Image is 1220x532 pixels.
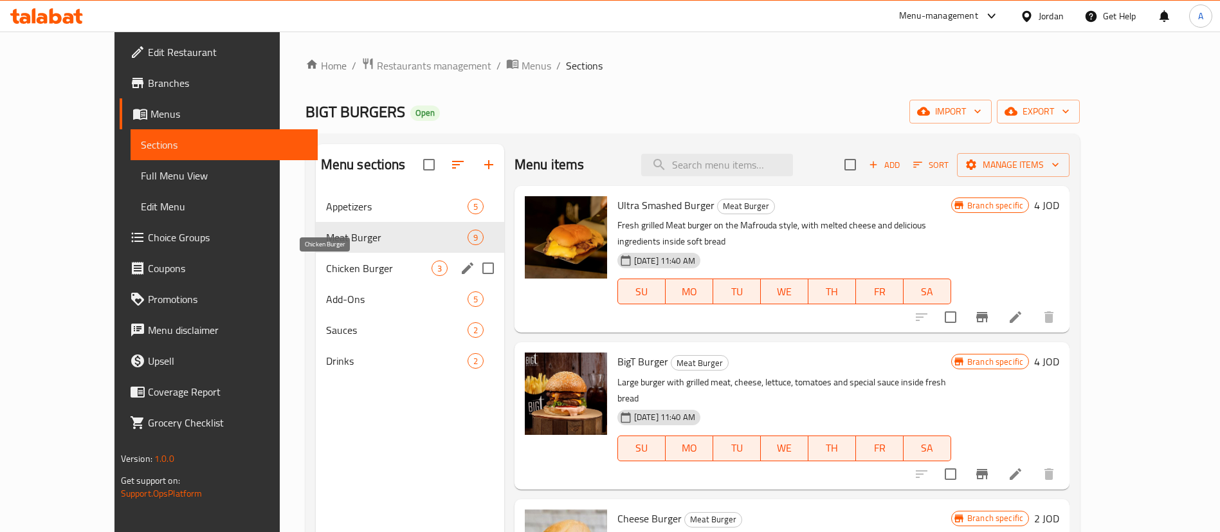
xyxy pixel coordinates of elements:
[617,279,666,304] button: SU
[352,58,356,73] li: /
[131,191,318,222] a: Edit Menu
[121,450,152,467] span: Version:
[671,356,728,371] span: Meat Burger
[141,168,308,183] span: Full Menu View
[522,58,551,73] span: Menus
[326,291,468,307] span: Add-Ons
[623,439,660,457] span: SU
[718,199,774,214] span: Meat Burger
[468,293,483,306] span: 5
[905,155,957,175] span: Sort items
[920,104,981,120] span: import
[717,199,775,214] div: Meat Burger
[962,199,1028,212] span: Branch specific
[468,324,483,336] span: 2
[864,155,905,175] span: Add item
[468,232,483,244] span: 9
[685,512,742,527] span: Meat Burger
[120,37,318,68] a: Edit Restaurant
[909,439,946,457] span: SA
[148,261,308,276] span: Coupons
[997,100,1080,124] button: export
[148,44,308,60] span: Edit Restaurant
[957,153,1070,177] button: Manage items
[148,291,308,307] span: Promotions
[432,262,447,275] span: 3
[671,355,729,371] div: Meat Burger
[814,439,851,457] span: TH
[1034,196,1059,214] h6: 4 JOD
[410,105,440,121] div: Open
[120,222,318,253] a: Choice Groups
[525,353,607,435] img: BigT Burger
[837,151,864,178] span: Select section
[666,436,713,461] button: MO
[148,415,308,430] span: Grocery Checklist
[120,345,318,376] a: Upsell
[316,186,504,381] nav: Menu sections
[496,58,501,73] li: /
[525,196,607,279] img: Ultra Smashed Burger
[326,199,468,214] span: Appetizers
[120,315,318,345] a: Menu disclaimer
[684,512,742,527] div: Meat Burger
[432,261,448,276] div: items
[617,196,715,215] span: Ultra Smashed Burger
[766,439,803,457] span: WE
[148,353,308,369] span: Upsell
[1034,353,1059,371] h6: 4 JOD
[377,58,491,73] span: Restaurants management
[617,374,951,407] p: Large burger with grilled meat, cheese, lettuce, tomatoes and special sauce inside fresh bread
[131,160,318,191] a: Full Menu View
[120,253,318,284] a: Coupons
[120,284,318,315] a: Promotions
[629,411,700,423] span: [DATE] 11:40 AM
[761,279,808,304] button: WE
[442,149,473,180] span: Sort sections
[305,97,405,126] span: BIGT BURGERS
[864,155,905,175] button: Add
[913,158,949,172] span: Sort
[326,261,432,276] span: Chicken Burger
[148,384,308,399] span: Coverage Report
[121,472,180,489] span: Get support on:
[666,279,713,304] button: MO
[468,291,484,307] div: items
[904,436,951,461] button: SA
[1033,459,1064,490] button: delete
[856,279,904,304] button: FR
[814,282,851,301] span: TH
[967,302,997,333] button: Branch-specific-item
[909,100,992,124] button: import
[808,436,856,461] button: TH
[861,282,898,301] span: FR
[305,58,347,73] a: Home
[121,485,203,502] a: Support.OpsPlatform
[468,355,483,367] span: 2
[468,353,484,369] div: items
[120,376,318,407] a: Coverage Report
[321,155,406,174] h2: Menu sections
[141,199,308,214] span: Edit Menu
[120,98,318,129] a: Menus
[967,459,997,490] button: Branch-specific-item
[761,436,808,461] button: WE
[514,155,585,174] h2: Menu items
[148,322,308,338] span: Menu disclaimer
[326,230,468,245] span: Meat Burger
[904,279,951,304] button: SA
[1198,9,1203,23] span: A
[305,57,1080,74] nav: breadcrumb
[566,58,603,73] span: Sections
[967,157,1059,173] span: Manage items
[468,199,484,214] div: items
[150,106,308,122] span: Menus
[1008,466,1023,482] a: Edit menu item
[909,282,946,301] span: SA
[899,8,978,24] div: Menu-management
[629,255,700,267] span: [DATE] 11:40 AM
[910,155,952,175] button: Sort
